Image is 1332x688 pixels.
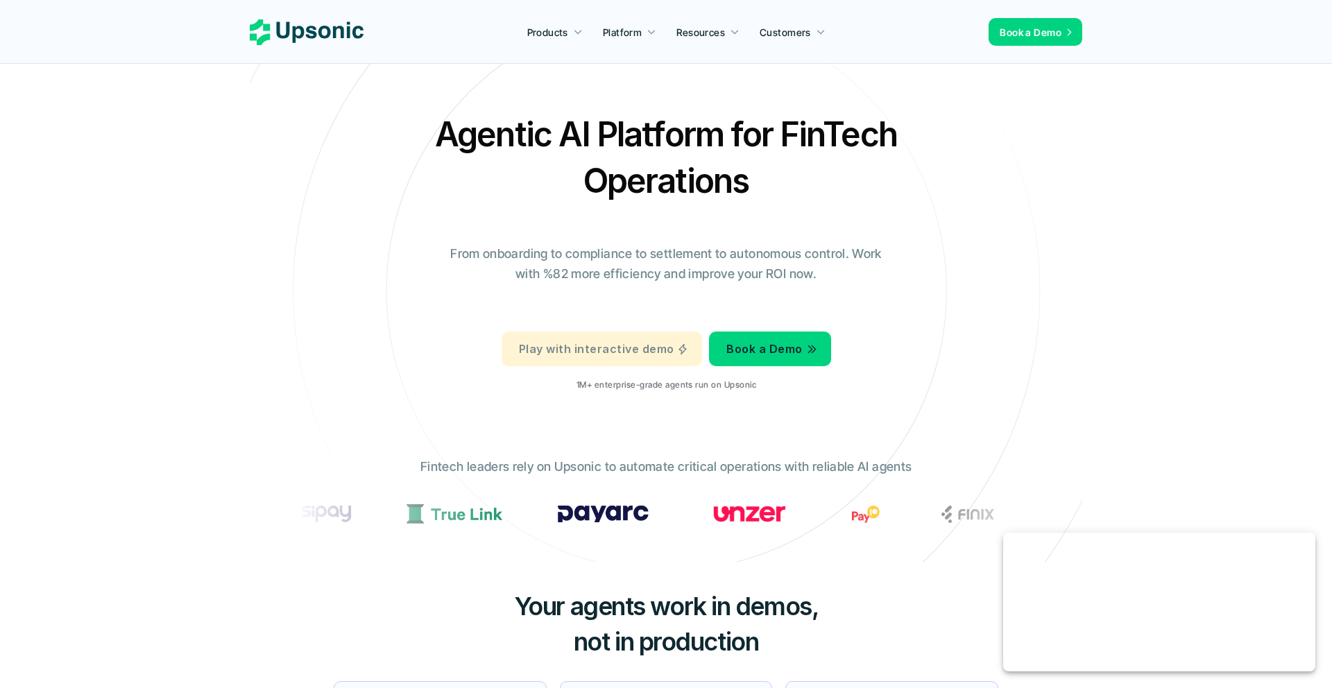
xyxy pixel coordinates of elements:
[519,339,674,359] p: Play with interactive demo
[441,244,891,284] p: From onboarding to compliance to settlement to autonomous control. Work with %82 more efficiency ...
[502,332,702,366] a: Play with interactive demo
[709,332,830,366] a: Book a Demo
[760,25,811,40] p: Customers
[726,339,802,359] p: Book a Demo
[527,25,568,40] p: Products
[576,380,755,390] p: 1M+ enterprise-grade agents run on Upsonic
[603,25,642,40] p: Platform
[420,457,912,477] p: Fintech leaders rely on Upsonic to automate critical operations with reliable AI agents
[676,25,725,40] p: Resources
[519,19,591,44] a: Products
[1000,25,1061,40] p: Book a Demo
[574,626,759,657] span: not in production
[423,111,909,204] h2: Agentic AI Platform for FinTech Operations
[514,591,819,621] span: Your agents work in demos,
[989,18,1082,46] a: Book a Demo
